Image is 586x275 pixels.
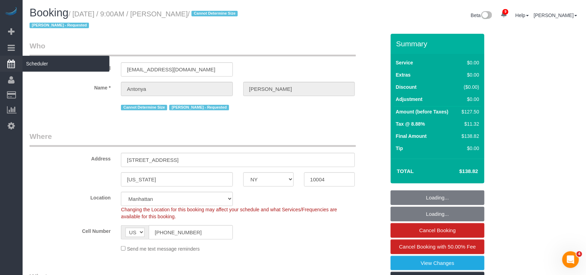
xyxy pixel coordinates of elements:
label: Tip [396,145,403,152]
div: $138.82 [459,133,479,140]
div: ($0.00) [459,84,479,91]
span: Send me text message reminders [127,246,200,252]
span: Scheduler [23,56,109,72]
label: Adjustment [396,96,423,103]
label: Discount [396,84,417,91]
label: Location [24,192,116,201]
label: Final Amount [396,133,427,140]
label: Amount (before Taxes) [396,108,448,115]
span: [PERSON_NAME] - Requested [169,105,229,110]
div: $0.00 [459,145,479,152]
a: Beta [471,13,493,18]
a: View Changes [391,256,485,270]
div: $0.00 [459,59,479,66]
img: Automaid Logo [4,7,18,17]
small: / [DATE] / 9:00AM / [PERSON_NAME] [30,10,240,30]
input: Email [121,62,233,77]
label: Address [24,153,116,162]
span: Changing the Location for this booking may affect your schedule and what Services/Frequencies are... [121,207,337,219]
div: $0.00 [459,71,479,78]
iframe: Intercom live chat [562,251,579,268]
label: Cell Number [24,225,116,235]
a: Cancel Booking with 50.00% Fee [391,239,485,254]
span: Cannot Determine Size [121,105,167,110]
span: 9 [503,9,508,15]
img: New interface [481,11,492,20]
input: Zip Code [304,172,355,187]
a: Cancel Booking [391,223,485,238]
input: First Name [121,82,233,96]
h4: $138.82 [439,168,478,174]
label: Extras [396,71,411,78]
div: $0.00 [459,96,479,103]
label: Name * [24,82,116,91]
div: $11.32 [459,120,479,127]
label: Tax @ 8.88% [396,120,425,127]
span: Cannot Determine Size [192,11,238,16]
a: 9 [497,7,511,22]
label: Service [396,59,413,66]
h3: Summary [396,40,481,48]
span: Cancel Booking with 50.00% Fee [399,244,476,250]
span: Booking [30,7,68,19]
span: 4 [577,251,582,257]
a: [PERSON_NAME] [534,13,577,18]
input: Cell Number [149,225,233,239]
div: $127.50 [459,108,479,115]
input: City [121,172,233,187]
legend: Where [30,131,356,147]
span: [PERSON_NAME] - Requested [30,23,89,28]
a: Help [515,13,529,18]
input: Last Name [243,82,355,96]
legend: Who [30,41,356,56]
strong: Total [397,168,414,174]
